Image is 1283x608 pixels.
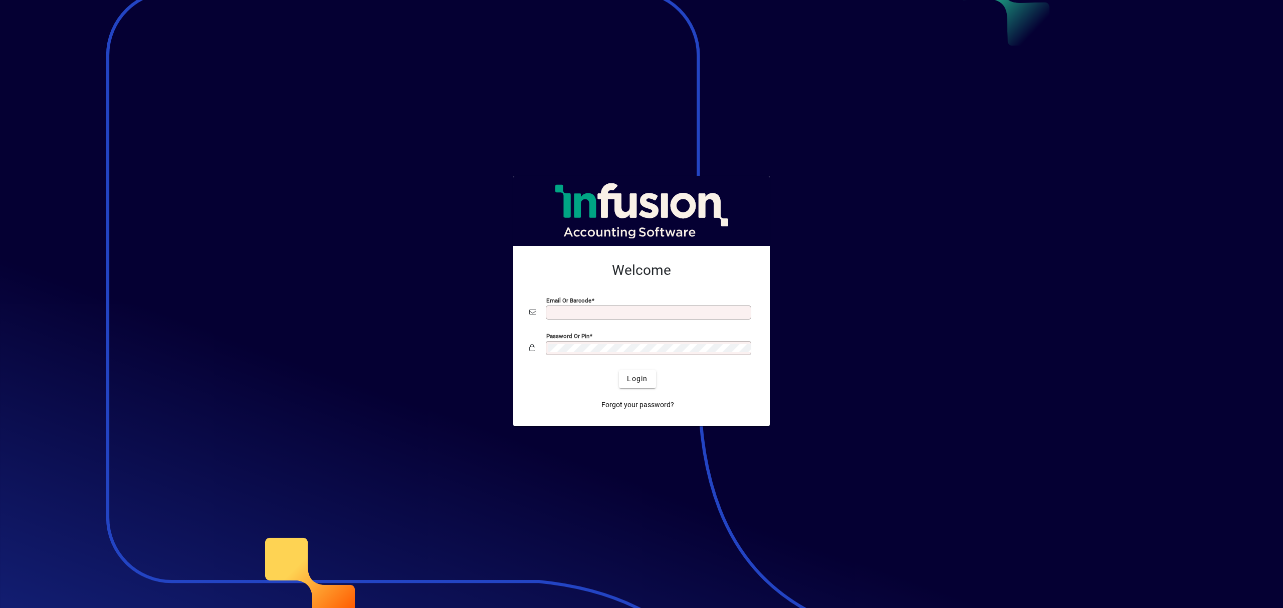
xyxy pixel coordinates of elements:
span: Login [627,374,648,384]
mat-label: Password or Pin [546,332,589,339]
span: Forgot your password? [601,400,674,410]
button: Login [619,370,656,388]
h2: Welcome [529,262,754,279]
mat-label: Email or Barcode [546,296,591,303]
a: Forgot your password? [597,396,678,414]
